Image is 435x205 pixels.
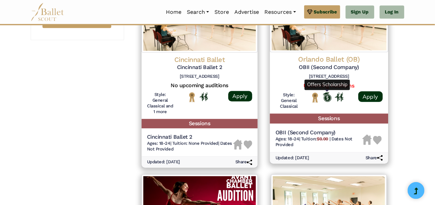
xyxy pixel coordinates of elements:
[275,136,352,147] span: Dates Not Provided
[346,5,374,19] a: Sign Up
[303,82,354,89] a: Upcoming Auditions
[142,119,258,129] h5: Sessions
[323,92,331,102] img: Offers Scholarship
[275,129,362,136] h5: OBII (Second Company)
[163,5,184,19] a: Home
[335,93,344,102] img: In Person
[147,159,180,165] h6: Updated: [DATE]
[147,141,232,151] span: Dates Not Provided
[275,136,299,141] span: Ages: 18-24
[188,92,196,102] img: National
[244,140,252,149] img: Heart
[184,5,212,19] a: Search
[275,92,302,110] h6: Style: General Classical
[235,159,252,165] h6: Share
[228,91,252,101] a: Apply
[301,136,329,141] span: Tuition:
[147,134,233,141] h5: Cincinnati Ballet 2
[275,136,362,148] h6: | |
[233,139,242,149] img: Housing Unavailable
[380,5,404,19] a: Log In
[275,55,382,64] h4: Orlando Ballet (OB)
[200,92,208,101] img: In Person
[147,74,252,79] h6: [STREET_ADDRESS]
[262,5,298,19] a: Resources
[147,141,170,146] span: Ages: 18-24
[373,136,382,144] img: Heart
[304,5,340,19] a: Subscribe
[314,8,337,15] span: Subscribe
[147,141,233,152] h6: | |
[147,82,252,89] h5: No upcoming auditions
[212,5,232,19] a: Store
[147,64,252,71] h5: Cincinnati Ballet 2
[147,55,252,64] h4: Cincinnati Ballet
[275,64,382,71] h5: OBII (Second Company)
[147,92,173,115] h6: Style: General Classical and 1 more
[275,155,309,161] h6: Updated: [DATE]
[275,74,382,79] h6: [STREET_ADDRESS]
[304,79,350,90] div: Offers Scholarship
[317,136,328,141] b: $0.00
[307,8,313,15] img: gem.svg
[232,5,262,19] a: Advertise
[366,155,383,161] h6: Share
[311,92,320,103] img: National
[362,135,372,145] img: Housing Unavailable
[358,91,382,102] a: Apply
[270,114,388,124] h5: Sessions
[172,141,218,146] span: Tuition: None Provided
